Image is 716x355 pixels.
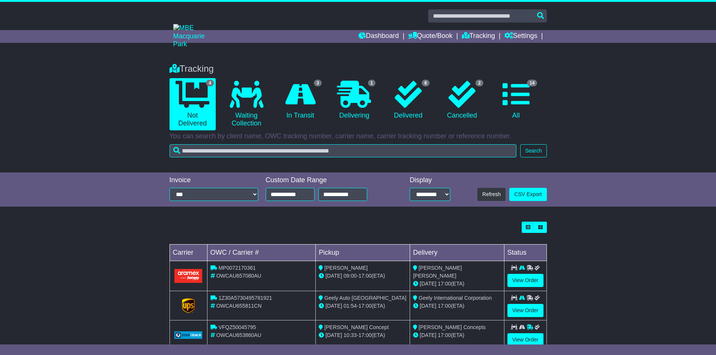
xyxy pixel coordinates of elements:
[507,274,543,287] a: View Order
[174,331,203,339] img: GetCarrierServiceLogo
[408,30,453,43] a: Quote/Book
[173,24,218,48] img: MBE Macquarie Park
[324,324,389,330] span: [PERSON_NAME] Concept
[166,63,551,74] div: Tracking
[344,332,357,338] span: 10:33
[325,273,342,279] span: [DATE]
[419,324,486,330] span: [PERSON_NAME] Concepts
[413,280,501,288] div: (ETA)
[438,281,451,287] span: 17:00
[359,303,372,309] span: 17:00
[359,273,372,279] span: 17:00
[207,245,316,261] td: OWC / Carrier #
[344,303,357,309] span: 01:54
[170,245,207,261] td: Carrier
[316,245,410,261] td: Pickup
[419,295,492,301] span: Geely International Corporation
[507,304,543,317] a: View Order
[182,298,195,313] img: GetCarrierServiceLogo
[170,78,216,130] a: 4 Not Delivered
[324,295,406,301] span: Geely Auto [GEOGRAPHIC_DATA]
[507,333,543,346] a: View Order
[218,324,256,330] span: VFQZ50045795
[420,281,436,287] span: [DATE]
[359,30,399,43] a: Dashboard
[319,331,407,339] div: - (ETA)
[520,144,546,157] button: Search
[216,273,261,279] span: OWCAU657080AU
[410,245,504,261] td: Delivery
[223,78,269,130] a: Waiting Collection
[477,188,506,201] button: Refresh
[174,269,203,283] img: Aramex.png
[439,78,485,122] a: 2 Cancelled
[509,188,546,201] a: CSV Export
[385,78,431,122] a: 8 Delivered
[325,303,342,309] span: [DATE]
[216,303,262,309] span: OWCAU655811CN
[206,80,214,86] span: 4
[325,332,342,338] span: [DATE]
[438,332,451,338] span: 17:00
[368,80,376,86] span: 1
[475,80,483,86] span: 2
[413,265,462,279] span: [PERSON_NAME] [PERSON_NAME]
[170,176,258,184] div: Invoice
[324,265,368,271] span: [PERSON_NAME]
[319,302,407,310] div: - (ETA)
[462,30,495,43] a: Tracking
[527,80,537,86] span: 14
[319,272,407,280] div: - (ETA)
[218,265,256,271] span: MP0072170361
[504,245,546,261] td: Status
[413,331,501,339] div: (ETA)
[420,303,436,309] span: [DATE]
[170,132,547,140] p: You can search by client name, OWC tracking number, carrier name, carrier tracking number or refe...
[266,176,386,184] div: Custom Date Range
[331,78,377,122] a: 1 Delivering
[277,78,323,122] a: 3 In Transit
[359,332,372,338] span: 17:00
[413,302,501,310] div: (ETA)
[438,303,451,309] span: 17:00
[493,78,539,122] a: 14 All
[410,176,450,184] div: Display
[422,80,430,86] span: 8
[216,332,261,338] span: OWCAU653860AU
[314,80,322,86] span: 3
[344,273,357,279] span: 09:00
[420,332,436,338] span: [DATE]
[218,295,272,301] span: 1Z30A5730495781921
[504,30,537,43] a: Settings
